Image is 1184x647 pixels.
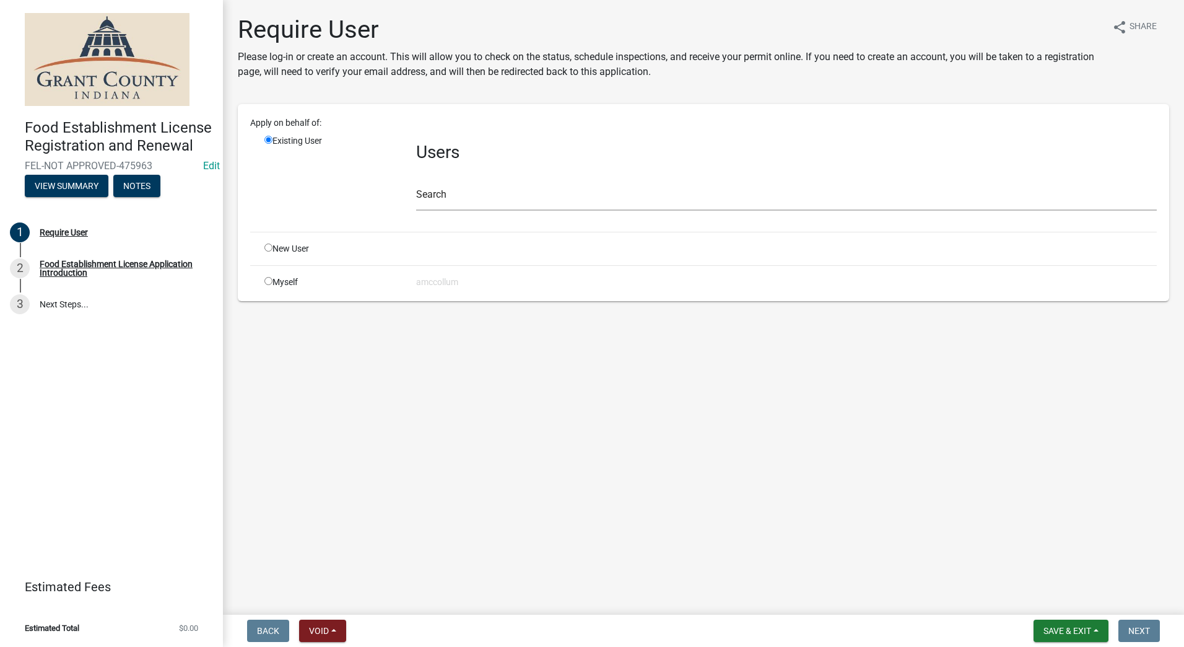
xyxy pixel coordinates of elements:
wm-modal-confirm: Summary [25,182,108,191]
h1: Require User [238,15,1102,45]
div: New User [255,242,407,255]
button: Save & Exit [1034,620,1108,642]
span: Save & Exit [1043,626,1091,636]
img: Grant County, Indiana [25,13,189,106]
span: FEL-NOT APPROVED-475963 [25,160,198,172]
a: Estimated Fees [10,574,203,599]
button: Next [1118,620,1160,642]
div: 1 [10,222,30,242]
p: Please log-in or create an account. This will allow you to check on the status, schedule inspecti... [238,50,1102,79]
button: shareShare [1102,15,1167,39]
div: Existing User [255,134,407,222]
h4: Food Establishment License Registration and Renewal [25,119,213,155]
div: Apply on behalf of: [241,117,1166,130]
button: Notes [113,175,160,197]
span: $0.00 [179,624,198,632]
div: 2 [10,258,30,278]
span: Share [1130,20,1157,35]
div: 3 [10,294,30,314]
span: Estimated Total [25,624,79,632]
h3: Users [416,142,1157,163]
a: Edit [203,160,220,172]
span: Next [1128,626,1150,636]
i: share [1112,20,1127,35]
button: Void [299,620,346,642]
wm-modal-confirm: Notes [113,182,160,191]
span: Back [257,626,279,636]
div: Require User [40,228,88,237]
button: View Summary [25,175,108,197]
div: Myself [255,276,407,289]
div: Food Establishment License Application Introduction [40,260,203,277]
wm-modal-confirm: Edit Application Number [203,160,220,172]
button: Back [247,620,289,642]
span: Void [309,626,329,636]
